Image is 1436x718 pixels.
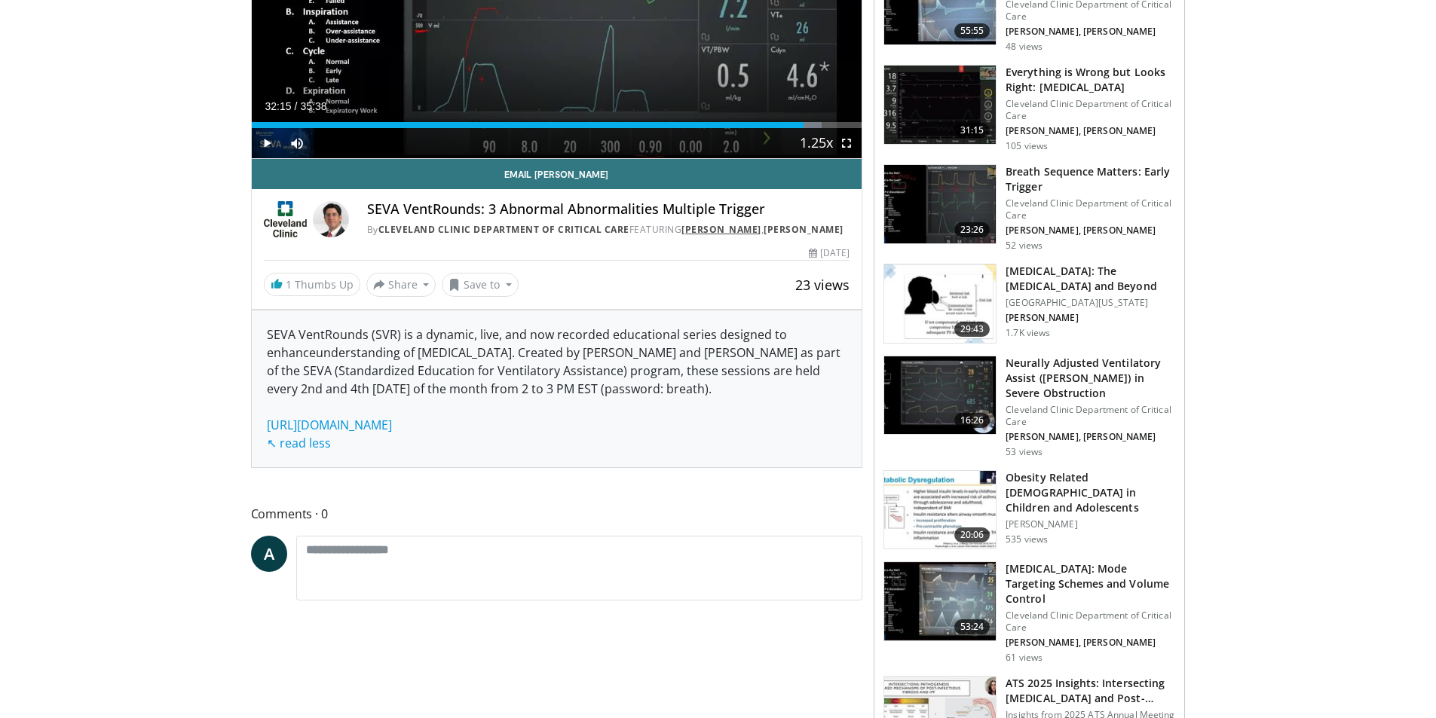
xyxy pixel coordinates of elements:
[884,264,996,343] img: e009c484-ea1f-410a-8eb9-81856f64492e.150x105_q85_crop-smart_upscale.jpg
[265,100,292,112] span: 32:15
[795,276,850,294] span: 23 views
[681,223,761,236] a: [PERSON_NAME]
[1006,26,1175,38] p: [PERSON_NAME], [PERSON_NAME]
[1006,404,1175,428] p: Cleveland Clinic Department of Critical Care
[367,201,850,218] h4: SEVA VentRounds: 3 Abnormal Abnormalities Multiple Trigger
[831,128,862,158] button: Fullscreen
[1006,125,1175,137] p: [PERSON_NAME], [PERSON_NAME]
[267,325,847,452] div: SEVA VentRounds (SVR) is a dynamic, live, and now recorded educational series designed to enhance
[267,435,331,451] a: ↖ read less
[1006,470,1175,515] h3: Obesity Related [DEMOGRAPHIC_DATA] in Children and Adolescents
[764,223,844,236] a: [PERSON_NAME]
[366,273,436,297] button: Share
[1006,637,1175,649] p: [PERSON_NAME], [PERSON_NAME]
[1006,561,1175,606] h3: [MEDICAL_DATA]: Mode Targeting Schemes and Volume Control
[286,277,292,292] span: 1
[378,223,629,236] a: Cleveland Clinic Department of Critical Care
[954,222,991,237] span: 23:26
[883,164,1175,252] a: 23:26 Breath Sequence Matters: Early Trigger Cleveland Clinic Department of Critical Care [PERSON...
[954,23,991,38] span: 55:55
[1006,164,1175,194] h3: Breath Sequence Matters: Early Trigger
[1006,327,1050,339] p: 1.7K views
[884,471,996,549] img: 94231768-64d0-45fe-bc73-4282b3c84de5.150x105_q85_crop-smart_upscale.jpg
[282,128,312,158] button: Mute
[1006,312,1175,324] p: [PERSON_NAME]
[1006,240,1043,252] p: 52 views
[1006,264,1175,294] h3: [MEDICAL_DATA]: The [MEDICAL_DATA] and Beyond
[954,123,991,138] span: 31:15
[1006,297,1175,309] p: [GEOGRAPHIC_DATA][US_STATE]
[252,122,862,128] div: Progress Bar
[442,273,519,297] button: Save to
[1006,98,1175,122] p: Cleveland Clinic Department of Critical Care
[267,344,840,451] span: understanding of [MEDICAL_DATA]. Created by [PERSON_NAME] and [PERSON_NAME] as part of the SEVA (...
[1006,431,1175,443] p: [PERSON_NAME], [PERSON_NAME]
[1006,652,1043,664] p: 61 views
[801,128,831,158] button: Playback Rate
[295,100,298,112] span: /
[1006,518,1175,530] p: [PERSON_NAME]
[251,536,287,572] a: A
[300,100,326,112] span: 35:38
[809,246,850,260] div: [DATE]
[883,65,1175,152] a: 31:15 Everything is Wrong but Looks Right: [MEDICAL_DATA] Cleveland Clinic Department of Critical...
[884,165,996,243] img: 76ca1c64-9566-45df-a909-4544a256411a.150x105_q85_crop-smart_upscale.jpg
[367,223,850,237] div: By FEATURING ,
[1006,676,1175,706] h3: ATS 2025 Insights: Intersecting [MEDICAL_DATA] and Post-…
[1006,533,1048,545] p: 535 views
[884,356,996,435] img: 1f602f29-88d5-4576-b3bf-60f922866f82.150x105_q85_crop-smart_upscale.jpg
[883,356,1175,458] a: 16:26 Neurally Adjusted Ventilatory Assist ([PERSON_NAME]) in Severe Obstruction Cleveland Clinic...
[954,413,991,428] span: 16:26
[954,619,991,634] span: 53:24
[1006,41,1043,53] p: 48 views
[1006,446,1043,458] p: 53 views
[954,527,991,542] span: 20:06
[251,504,863,524] span: Comments 0
[1006,610,1175,634] p: Cleveland Clinic Department of Critical Care
[1006,65,1175,95] h3: Everything is Wrong but Looks Right: [MEDICAL_DATA]
[252,159,862,189] a: Email [PERSON_NAME]
[313,201,349,237] img: Avatar
[954,322,991,337] span: 29:43
[1006,356,1175,401] h3: Neurally Adjusted Ventilatory Assist ([PERSON_NAME]) in Severe Obstruction
[883,561,1175,664] a: 53:24 [MEDICAL_DATA]: Mode Targeting Schemes and Volume Control Cleveland Clinic Department of Cr...
[884,66,996,144] img: 4f9ce88d-d814-4061-9b32-4957d8bf9344.150x105_q85_crop-smart_upscale.jpg
[1006,140,1048,152] p: 105 views
[883,264,1175,344] a: 29:43 [MEDICAL_DATA]: The [MEDICAL_DATA] and Beyond [GEOGRAPHIC_DATA][US_STATE] [PERSON_NAME] 1.7...
[884,562,996,640] img: 676cb4d2-5b86-4027-804e-b28d7eeb88f5.150x105_q85_crop-smart_upscale.jpg
[883,470,1175,550] a: 20:06 Obesity Related [DEMOGRAPHIC_DATA] in Children and Adolescents [PERSON_NAME] 535 views
[267,417,392,433] a: [URL][DOMAIN_NAME]
[1006,197,1175,222] p: Cleveland Clinic Department of Critical Care
[252,128,282,158] button: Play
[264,201,307,237] img: Cleveland Clinic Department of Critical Care
[1006,225,1175,237] p: [PERSON_NAME], [PERSON_NAME]
[264,273,360,296] a: 1 Thumbs Up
